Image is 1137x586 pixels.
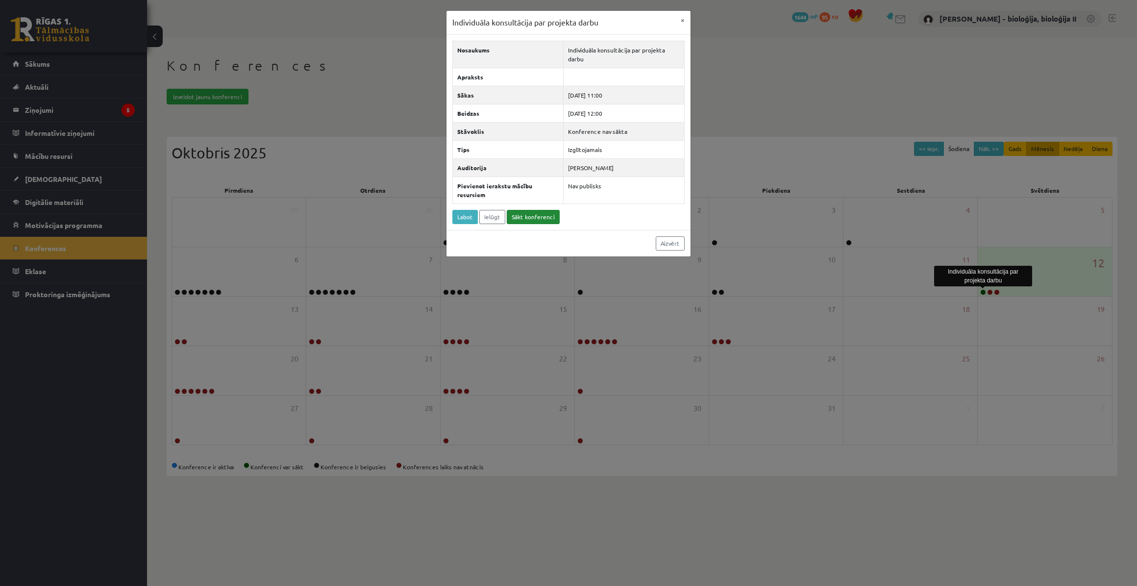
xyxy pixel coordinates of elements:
th: Sākas [453,86,564,104]
td: [DATE] 11:00 [564,86,685,104]
button: × [675,11,691,29]
th: Stāvoklis [453,122,564,140]
td: Individuāla konsultācija par projekta darbu [564,41,685,68]
div: Individuāla konsultācija par projekta darbu [934,266,1032,286]
a: Sākt konferenci [507,210,560,224]
h3: Individuāla konsultācija par projekta darbu [452,17,598,28]
td: Izglītojamais [564,140,685,158]
td: [PERSON_NAME] [564,158,685,177]
td: Konference nav sākta [564,122,685,140]
a: Aizvērt [656,236,685,251]
th: Apraksts [453,68,564,86]
th: Auditorija [453,158,564,177]
th: Pievienot ierakstu mācību resursiem [453,177,564,204]
a: Labot [452,210,478,224]
th: Tips [453,140,564,158]
th: Nosaukums [453,41,564,68]
td: [DATE] 12:00 [564,104,685,122]
td: Nav publisks [564,177,685,204]
a: Ielūgt [479,210,505,224]
th: Beidzas [453,104,564,122]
